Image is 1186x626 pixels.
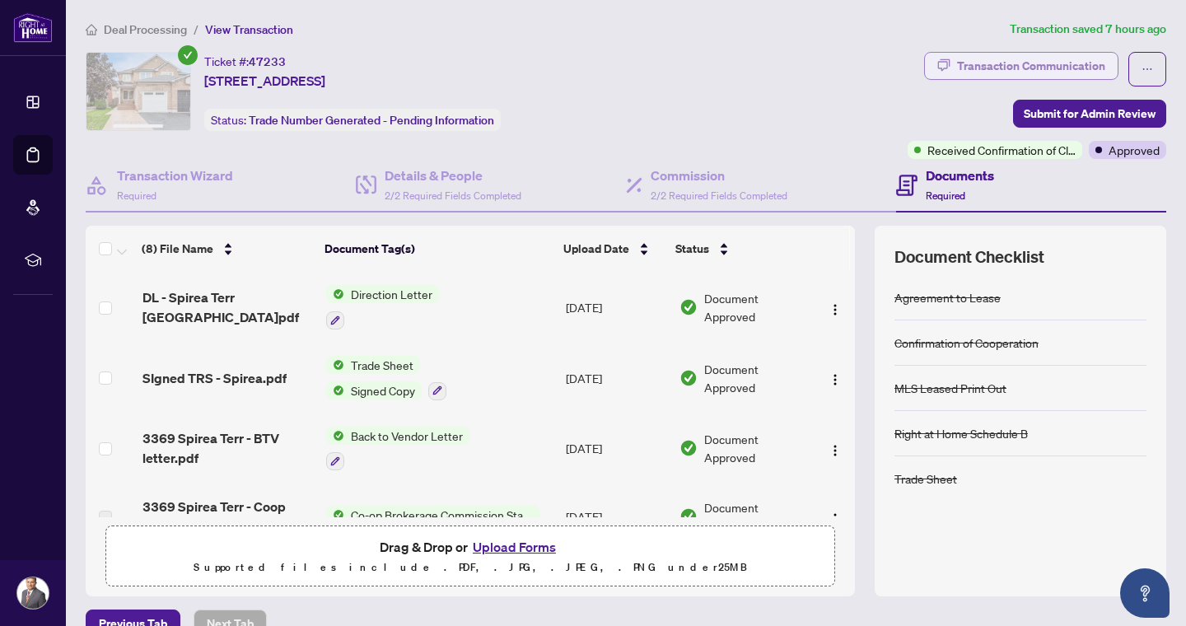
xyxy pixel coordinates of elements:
[675,240,709,258] span: Status
[326,356,446,400] button: Status IconTrade SheetStatus IconSigned Copy
[557,226,670,272] th: Upload Date
[559,413,673,484] td: [DATE]
[924,52,1118,80] button: Transaction Communication
[249,54,286,69] span: 47233
[380,536,561,558] span: Drag & Drop or
[344,285,439,303] span: Direction Letter
[106,526,834,587] span: Drag & Drop orUpload FormsSupported files include .PDF, .JPG, .JPEG, .PNG under25MB
[326,427,344,445] img: Status Icon
[704,289,808,325] span: Document Approved
[894,288,1001,306] div: Agreement to Lease
[829,444,842,457] img: Logo
[704,360,808,396] span: Document Approved
[142,287,313,327] span: DL - Spirea Terr [GEOGRAPHIC_DATA]pdf
[142,368,287,388] span: SIgned TRS - Spirea.pdf
[116,558,824,577] p: Supported files include .PDF, .JPG, .JPEG, .PNG under 25 MB
[326,285,439,329] button: Status IconDirection Letter
[135,226,318,272] th: (8) File Name
[1013,100,1166,128] button: Submit for Admin Review
[326,381,344,399] img: Status Icon
[326,427,469,471] button: Status IconBack to Vendor Letter
[559,343,673,413] td: [DATE]
[205,22,293,37] span: View Transaction
[117,166,233,185] h4: Transaction Wizard
[326,506,344,524] img: Status Icon
[326,506,539,524] button: Status IconCo-op Brokerage Commission Statement
[926,189,965,202] span: Required
[344,506,539,524] span: Co-op Brokerage Commission Statement
[142,428,313,468] span: 3369 Spirea Terr - BTV letter.pdf
[651,166,787,185] h4: Commission
[344,427,469,445] span: Back to Vendor Letter
[679,369,698,387] img: Document Status
[117,189,156,202] span: Required
[679,439,698,457] img: Document Status
[829,512,842,526] img: Logo
[86,53,190,130] img: IMG-W12312150_1.jpg
[651,189,787,202] span: 2/2 Required Fields Completed
[249,113,494,128] span: Trade Number Generated - Pending Information
[204,109,501,131] div: Status:
[679,298,698,316] img: Document Status
[1142,63,1153,75] span: ellipsis
[318,226,557,272] th: Document Tag(s)
[679,507,698,526] img: Document Status
[894,424,1028,442] div: Right at Home Schedule B
[1010,20,1166,39] article: Transaction saved 7 hours ago
[344,381,422,399] span: Signed Copy
[385,189,521,202] span: 2/2 Required Fields Completed
[385,166,521,185] h4: Details & People
[468,536,561,558] button: Upload Forms
[669,226,810,272] th: Status
[559,272,673,343] td: [DATE]
[344,356,420,374] span: Trade Sheet
[927,141,1076,159] span: Received Confirmation of Closing
[1120,568,1170,618] button: Open asap
[829,373,842,386] img: Logo
[957,53,1105,79] div: Transaction Communication
[326,356,344,374] img: Status Icon
[204,52,286,71] div: Ticket #:
[822,294,848,320] button: Logo
[894,334,1039,352] div: Confirmation of Cooperation
[142,240,213,258] span: (8) File Name
[704,498,808,535] span: Document Approved
[1109,141,1160,159] span: Approved
[894,379,1006,397] div: MLS Leased Print Out
[563,240,629,258] span: Upload Date
[822,365,848,391] button: Logo
[559,484,673,549] td: [DATE]
[1024,100,1156,127] span: Submit for Admin Review
[194,20,198,39] li: /
[178,45,198,65] span: check-circle
[829,303,842,316] img: Logo
[204,71,325,91] span: [STREET_ADDRESS]
[86,24,97,35] span: home
[894,469,957,488] div: Trade Sheet
[326,285,344,303] img: Status Icon
[926,166,994,185] h4: Documents
[822,435,848,461] button: Logo
[17,577,49,609] img: Profile Icon
[704,430,808,466] span: Document Approved
[104,22,187,37] span: Deal Processing
[894,245,1044,269] span: Document Checklist
[822,503,848,530] button: Logo
[142,497,313,536] span: 3369 Spirea Terr - Coop CS.pdf
[13,12,53,43] img: logo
